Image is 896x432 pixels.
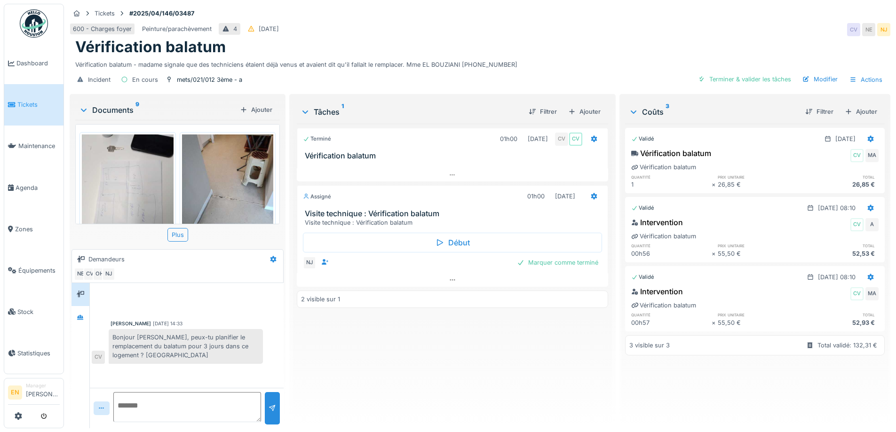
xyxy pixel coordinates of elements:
[555,133,568,146] div: CV
[4,84,63,126] a: Tickets
[666,106,669,118] sup: 3
[817,341,877,350] div: Total validé: 132,31 €
[83,267,96,281] div: CV
[111,320,151,327] div: [PERSON_NAME]
[850,287,864,300] div: CV
[631,135,654,143] div: Validé
[631,243,712,249] h6: quantité
[818,204,856,212] div: [DATE] 08:10
[305,151,603,160] h3: Vérification balatum
[877,23,890,36] div: NJ
[95,9,115,18] div: Tickets
[798,318,879,327] div: 52,93 €
[631,301,696,310] div: Vérification balatum
[301,295,340,304] div: 2 visible sur 1
[4,250,63,291] a: Équipements
[233,24,237,33] div: 4
[798,312,879,318] h6: total
[18,266,60,275] span: Équipements
[153,320,182,327] div: [DATE] 14:33
[694,73,795,86] div: Terminer & valider les tâches
[865,287,879,300] div: MA
[305,218,603,227] div: Visite technique : Vérification balatum
[631,174,712,180] h6: quantité
[798,249,879,258] div: 52,53 €
[177,75,242,84] div: mets/021/012 3ème - a
[631,286,683,297] div: Intervention
[88,75,111,84] div: Incident
[4,291,63,332] a: Stock
[555,192,575,201] div: [DATE]
[18,141,60,150] span: Maintenance
[847,23,860,36] div: CV
[109,329,263,364] div: Bonjour [PERSON_NAME], peux-tu planifier le remplacement du balatum pour 3 jours dans ce logement...
[569,133,582,146] div: CV
[93,267,106,281] div: OH
[303,135,331,143] div: Terminé
[841,105,881,118] div: Ajouter
[835,134,856,143] div: [DATE]
[564,105,604,118] div: Ajouter
[629,341,670,350] div: 3 visible sur 3
[15,225,60,234] span: Zones
[17,100,60,109] span: Tickets
[629,106,798,118] div: Coûts
[631,232,696,241] div: Vérification balatum
[718,174,798,180] h6: prix unitaire
[301,106,521,118] div: Tâches
[73,24,132,33] div: 600 - Charges foyer
[631,163,696,172] div: Vérification balatum
[303,256,316,269] div: NJ
[718,312,798,318] h6: prix unitaire
[4,43,63,84] a: Dashboard
[712,180,718,189] div: ×
[631,180,712,189] div: 1
[236,103,276,116] div: Ajouter
[631,204,654,212] div: Validé
[865,149,879,162] div: MA
[4,332,63,374] a: Statistiques
[102,267,115,281] div: NJ
[341,106,344,118] sup: 1
[20,9,48,38] img: Badge_color-CXgf-gQk.svg
[303,193,331,201] div: Assigné
[79,104,236,116] div: Documents
[75,38,226,56] h1: Vérification balatum
[303,233,602,252] div: Début
[527,192,545,201] div: 01h00
[4,208,63,250] a: Zones
[631,273,654,281] div: Validé
[26,382,60,389] div: Manager
[798,243,879,249] h6: total
[17,349,60,358] span: Statistiques
[631,217,683,228] div: Intervention
[132,75,158,84] div: En cours
[305,209,603,218] h3: Visite technique : Vérification balatum
[712,318,718,327] div: ×
[801,105,837,118] div: Filtrer
[631,312,712,318] h6: quantité
[182,134,274,256] img: rh6fntf0thkvpchw5t5de9bv9yit
[845,73,887,86] div: Actions
[8,382,60,405] a: EN Manager[PERSON_NAME]
[718,180,798,189] div: 26,85 €
[26,382,60,402] li: [PERSON_NAME]
[525,105,561,118] div: Filtrer
[718,318,798,327] div: 55,50 €
[712,249,718,258] div: ×
[850,149,864,162] div: CV
[88,255,125,264] div: Demandeurs
[528,134,548,143] div: [DATE]
[798,174,879,180] h6: total
[16,183,60,192] span: Agenda
[865,218,879,231] div: A
[4,167,63,208] a: Agenda
[818,273,856,282] div: [DATE] 08:10
[631,249,712,258] div: 00h56
[135,104,139,116] sup: 9
[74,267,87,281] div: NE
[798,180,879,189] div: 26,85 €
[718,249,798,258] div: 55,50 €
[259,24,279,33] div: [DATE]
[500,134,517,143] div: 01h00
